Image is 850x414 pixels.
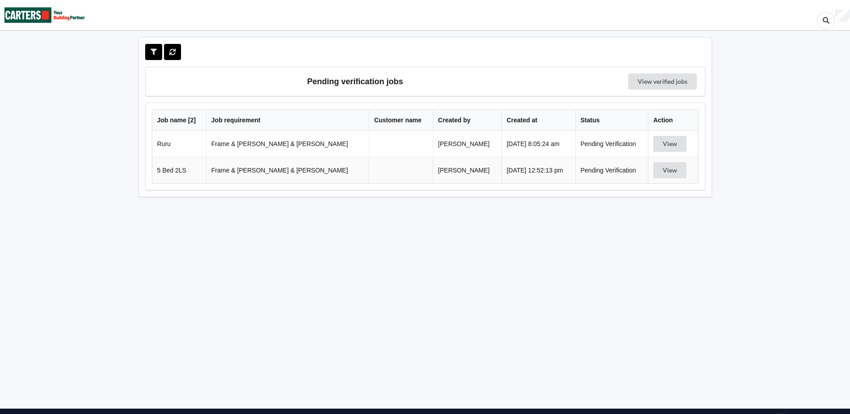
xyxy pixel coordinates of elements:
[152,131,206,157] td: Ruru
[501,157,575,183] td: [DATE] 12:52:13 pm
[653,167,688,174] a: View
[575,131,648,157] td: Pending Verification
[206,131,369,157] td: Frame & [PERSON_NAME] & [PERSON_NAME]
[369,110,433,131] th: Customer name
[433,157,501,183] td: [PERSON_NAME]
[653,162,686,178] button: View
[501,110,575,131] th: Created at
[433,110,501,131] th: Created by
[152,73,559,90] h3: Pending verification jobs
[835,9,850,22] div: User Profile
[152,157,206,183] td: 5 Bed 2LS
[206,110,369,131] th: Job requirement
[575,110,648,131] th: Status
[152,110,206,131] th: Job name [ 2 ]
[628,73,697,90] a: View verified jobs
[4,0,85,30] img: Carters
[575,157,648,183] td: Pending Verification
[433,131,501,157] td: [PERSON_NAME]
[501,131,575,157] td: [DATE] 8:05:24 am
[648,110,698,131] th: Action
[653,136,686,152] button: View
[653,140,688,147] a: View
[206,157,369,183] td: Frame & [PERSON_NAME] & [PERSON_NAME]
